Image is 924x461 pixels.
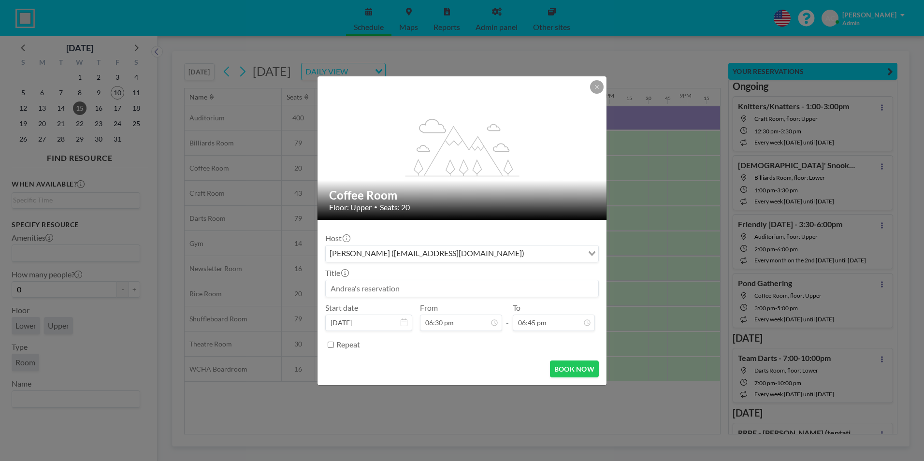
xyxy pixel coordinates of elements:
[380,202,410,212] span: Seats: 20
[513,303,520,313] label: To
[405,118,520,176] g: flex-grow: 1.2;
[325,303,358,313] label: Start date
[506,306,509,328] span: -
[328,247,526,260] span: [PERSON_NAME] ([EMAIL_ADDRESS][DOMAIN_NAME])
[374,203,377,211] span: •
[336,340,360,349] label: Repeat
[527,247,582,260] input: Search for option
[329,188,596,202] h2: Coffee Room
[326,280,598,297] input: Andrea's reservation
[325,233,349,243] label: Host
[325,268,348,278] label: Title
[550,360,599,377] button: BOOK NOW
[420,303,438,313] label: From
[326,245,598,262] div: Search for option
[329,202,372,212] span: Floor: Upper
